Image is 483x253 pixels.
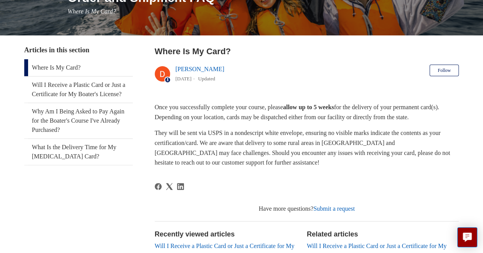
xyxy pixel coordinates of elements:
[24,77,133,103] a: Will I Receive a Plastic Card or Just a Certificate for My Boater's License?
[166,183,173,190] svg: Share this page on X Corp
[155,45,459,58] h2: Where Is My Card?
[155,183,162,190] svg: Share this page on Facebook
[68,8,116,15] span: Where Is My Card?
[177,183,184,190] svg: Share this page on LinkedIn
[177,183,184,190] a: LinkedIn
[313,205,355,212] a: Submit a request
[24,103,133,138] a: Why Am I Being Asked to Pay Again for the Boater's Course I've Already Purchased?
[155,102,459,122] p: Once you successfully complete your course, please for the delivery of your permanent card(s). De...
[283,104,334,110] strong: allow up to 5 weeks
[24,139,133,165] a: What Is the Delivery Time for My [MEDICAL_DATA] Card?
[155,128,459,167] p: They will be sent via USPS in a nondescript white envelope, ensuring no visible marks indicate th...
[155,229,299,240] h2: Recently viewed articles
[175,76,192,82] time: 04/15/2024, 17:31
[155,204,459,213] div: Have more questions?
[457,227,477,247] button: Live chat
[430,65,459,76] button: Follow Article
[155,183,162,190] a: Facebook
[175,66,224,72] a: [PERSON_NAME]
[24,46,89,54] span: Articles in this section
[307,229,459,240] h2: Related articles
[198,76,215,82] li: Updated
[166,183,173,190] a: X Corp
[24,59,133,76] a: Where Is My Card?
